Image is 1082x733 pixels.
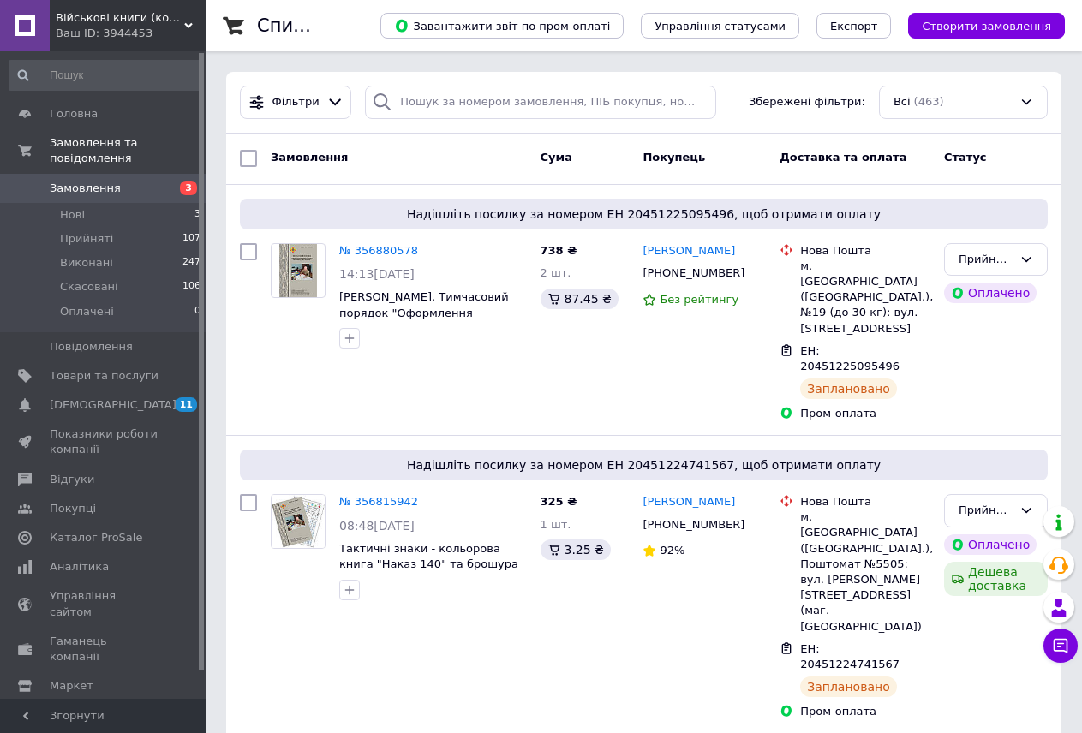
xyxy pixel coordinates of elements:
a: [PERSON_NAME] [643,243,735,259]
div: Прийнято [959,251,1013,269]
span: Показники роботи компанії [50,426,158,457]
div: Нова Пошта [800,494,930,510]
div: 87.45 ₴ [541,289,619,309]
span: 247 [182,255,200,271]
a: Тактичні знаки - кольорова книга "Наказ 140" та брошура зі знаками ОВТ [339,542,518,587]
span: 107 [182,231,200,247]
span: 3 [180,181,197,195]
span: Управління статусами [655,20,786,33]
div: Дешева доставка [944,562,1048,596]
span: Надішліть посилку за номером ЕН 20451225095496, щоб отримати оплату [247,206,1041,223]
span: Завантажити звіт по пром-оплаті [394,18,610,33]
div: Оплачено [944,283,1037,303]
span: (463) [914,95,944,108]
span: Доставка та оплата [780,151,906,164]
input: Пошук [9,60,202,91]
span: Замовлення [50,181,121,196]
span: Експорт [830,20,878,33]
span: Гаманець компанії [50,634,158,664]
span: Всі [894,94,911,110]
button: Управління статусами [641,13,799,39]
span: 11 [176,397,197,412]
span: Військові книги (кольорові) [56,10,184,26]
span: Прийняті [60,231,113,247]
a: [PERSON_NAME]. Тимчасовий порядок "Оформлення оперативних бойових документів". Наказ №140 [339,290,509,351]
span: 2 шт. [541,266,571,279]
span: 106 [182,279,200,295]
span: Покупець [643,151,705,164]
span: Каталог ProSale [50,530,142,545]
div: Нова Пошта [800,243,930,259]
span: 0 [194,304,200,319]
span: Повідомлення [50,339,133,355]
a: [PERSON_NAME] [643,494,735,510]
a: № 356880578 [339,244,418,257]
span: Скасовані [60,279,118,295]
div: [PHONE_NUMBER] [639,514,748,536]
div: Пром-оплата [800,406,930,421]
span: Без рейтингу [660,293,738,306]
span: Замовлення [271,151,348,164]
span: [DEMOGRAPHIC_DATA] [50,397,176,413]
span: Маркет [50,678,93,694]
span: 08:48[DATE] [339,519,415,533]
img: Фото товару [279,244,318,297]
img: Фото товару [272,495,325,548]
span: Головна [50,106,98,122]
span: Покупці [50,501,96,516]
button: Експорт [816,13,892,39]
span: Аналітика [50,559,109,575]
span: Відгуки [50,472,94,487]
span: Оплачені [60,304,114,319]
span: Статус [944,151,987,164]
div: м. [GEOGRAPHIC_DATA] ([GEOGRAPHIC_DATA].), №19 (до 30 кг): вул. [STREET_ADDRESS] [800,259,930,337]
button: Завантажити звіт по пром-оплаті [380,13,624,39]
span: Cума [541,151,572,164]
span: Управління сайтом [50,588,158,619]
input: Пошук за номером замовлення, ПІБ покупця, номером телефону, Email, номером накладної [365,86,716,119]
div: Пром-оплата [800,704,930,719]
span: 325 ₴ [541,495,577,508]
span: Нові [60,207,85,223]
div: Прийнято [959,502,1013,520]
span: 92% [660,544,684,557]
a: Створити замовлення [891,19,1065,32]
div: м. [GEOGRAPHIC_DATA] ([GEOGRAPHIC_DATA].), Поштомат №5505: вул. [PERSON_NAME][STREET_ADDRESS] (ма... [800,510,930,635]
a: Фото товару [271,243,326,298]
h1: Список замовлень [257,15,431,36]
span: 1 шт. [541,518,571,531]
div: Ваш ID: 3944453 [56,26,206,41]
div: [PHONE_NUMBER] [639,262,748,284]
span: Фільтри [272,94,320,110]
span: 3 [194,207,200,223]
span: Надішліть посилку за номером ЕН 20451224741567, щоб отримати оплату [247,456,1041,474]
span: Збережені фільтри: [749,94,865,110]
span: 738 ₴ [541,244,577,257]
a: Фото товару [271,494,326,549]
div: Оплачено [944,534,1037,555]
span: Замовлення та повідомлення [50,135,206,166]
span: Створити замовлення [922,20,1051,33]
span: ЕН: 20451224741567 [800,642,900,671]
div: Заплановано [800,378,897,399]
span: 14:13[DATE] [339,267,415,281]
span: Виконані [60,255,113,271]
span: Товари та послуги [50,368,158,384]
a: № 356815942 [339,495,418,508]
button: Чат з покупцем [1043,629,1078,663]
div: Заплановано [800,676,897,697]
button: Створити замовлення [908,13,1065,39]
div: 3.25 ₴ [541,539,611,560]
span: ЕН: 20451225095496 [800,344,900,373]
